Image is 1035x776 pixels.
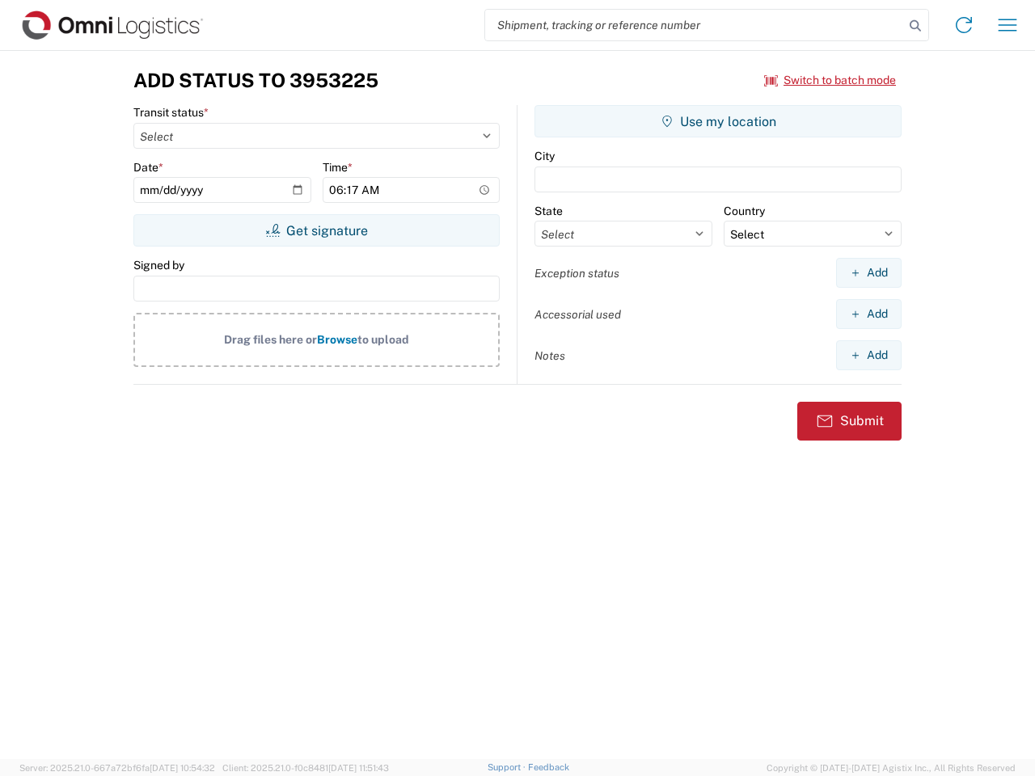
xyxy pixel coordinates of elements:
[534,266,619,280] label: Exception status
[534,307,621,322] label: Accessorial used
[534,149,555,163] label: City
[764,67,896,94] button: Switch to batch mode
[797,402,902,441] button: Submit
[133,160,163,175] label: Date
[133,214,500,247] button: Get signature
[224,333,317,346] span: Drag files here or
[534,348,565,363] label: Notes
[534,204,563,218] label: State
[534,105,902,137] button: Use my location
[488,762,528,772] a: Support
[836,258,902,288] button: Add
[150,763,215,773] span: [DATE] 10:54:32
[724,204,765,218] label: Country
[836,340,902,370] button: Add
[323,160,353,175] label: Time
[222,763,389,773] span: Client: 2025.21.0-f0c8481
[328,763,389,773] span: [DATE] 11:51:43
[133,105,209,120] label: Transit status
[485,10,904,40] input: Shipment, tracking or reference number
[528,762,569,772] a: Feedback
[133,258,184,272] label: Signed by
[767,761,1016,775] span: Copyright © [DATE]-[DATE] Agistix Inc., All Rights Reserved
[317,333,357,346] span: Browse
[836,299,902,329] button: Add
[357,333,409,346] span: to upload
[133,69,378,92] h3: Add Status to 3953225
[19,763,215,773] span: Server: 2025.21.0-667a72bf6fa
